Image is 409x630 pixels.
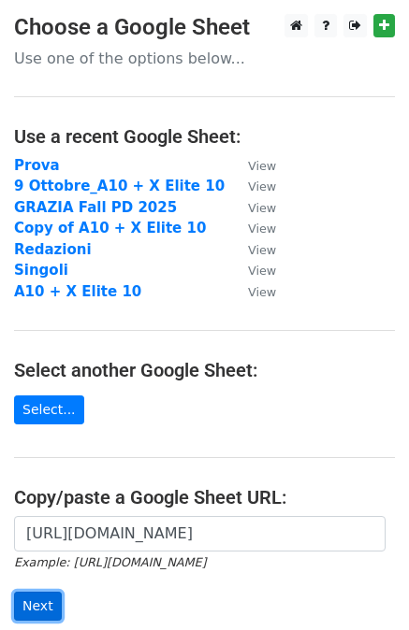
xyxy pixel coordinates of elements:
[14,49,395,68] p: Use one of the options below...
[248,201,276,215] small: View
[229,199,276,216] a: View
[14,157,60,174] a: Prova
[14,220,206,236] a: Copy of A10 + X Elite 10
[14,199,177,216] a: GRAZIA Fall PD 2025
[248,285,276,299] small: View
[248,222,276,236] small: View
[14,555,206,569] small: Example: [URL][DOMAIN_NAME]
[229,262,276,279] a: View
[248,179,276,193] small: View
[229,220,276,236] a: View
[248,159,276,173] small: View
[248,243,276,257] small: View
[14,283,141,300] a: A10 + X Elite 10
[14,395,84,424] a: Select...
[315,540,409,630] div: Widget chat
[14,178,225,194] a: 9 Ottobre_A10 + X Elite 10
[14,359,395,381] h4: Select another Google Sheet:
[229,157,276,174] a: View
[14,262,68,279] a: Singoli
[248,264,276,278] small: View
[14,516,386,551] input: Paste your Google Sheet URL here
[229,283,276,300] a: View
[14,241,92,258] a: Redazioni
[315,540,409,630] iframe: Chat Widget
[14,486,395,508] h4: Copy/paste a Google Sheet URL:
[229,178,276,194] a: View
[14,14,395,41] h3: Choose a Google Sheet
[229,241,276,258] a: View
[14,592,62,621] input: Next
[14,125,395,148] h4: Use a recent Google Sheet:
